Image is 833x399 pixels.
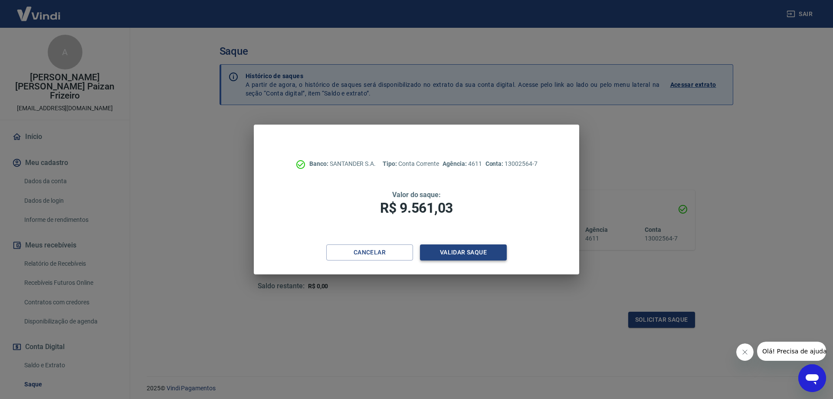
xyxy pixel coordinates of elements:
p: 4611 [443,159,482,168]
button: Cancelar [326,244,413,261]
span: Agência: [443,160,468,167]
p: SANTANDER S.A. [309,159,376,168]
iframe: Botão para abrir a janela de mensagens [798,364,826,392]
iframe: Fechar mensagem [736,343,754,361]
span: R$ 9.561,03 [380,200,453,216]
span: Conta: [485,160,505,167]
button: Validar saque [420,244,507,261]
span: Olá! Precisa de ajuda? [5,6,73,13]
p: 13002564-7 [485,159,538,168]
span: Tipo: [383,160,398,167]
iframe: Mensagem da empresa [757,342,826,361]
span: Valor do saque: [392,191,441,199]
p: Conta Corrente [383,159,439,168]
span: Banco: [309,160,330,167]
